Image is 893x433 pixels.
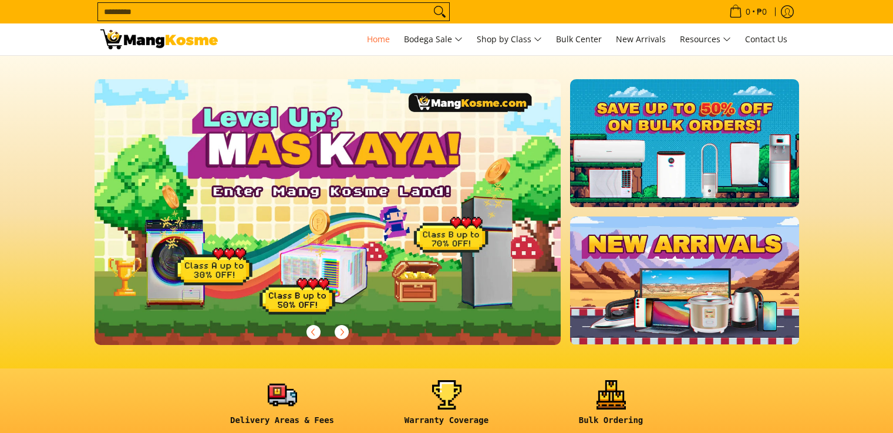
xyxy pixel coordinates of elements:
nav: Main Menu [230,23,793,55]
img: Mang Kosme: Your Home Appliances Warehouse Sale Partner! [100,29,218,49]
span: Home [367,33,390,45]
button: Next [329,319,355,345]
a: Bulk Center [550,23,608,55]
a: Contact Us [739,23,793,55]
a: New Arrivals [610,23,672,55]
span: 0 [744,8,752,16]
button: Search [430,3,449,21]
span: Bodega Sale [404,32,463,47]
a: Resources [674,23,737,55]
a: Bodega Sale [398,23,469,55]
span: Resources [680,32,731,47]
button: Previous [301,319,326,345]
img: Gaming desktop banner [95,79,561,345]
span: ₱0 [755,8,769,16]
span: • [726,5,770,18]
a: Shop by Class [471,23,548,55]
span: Shop by Class [477,32,542,47]
span: Bulk Center [556,33,602,45]
span: New Arrivals [616,33,666,45]
a: Home [361,23,396,55]
span: Contact Us [745,33,787,45]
